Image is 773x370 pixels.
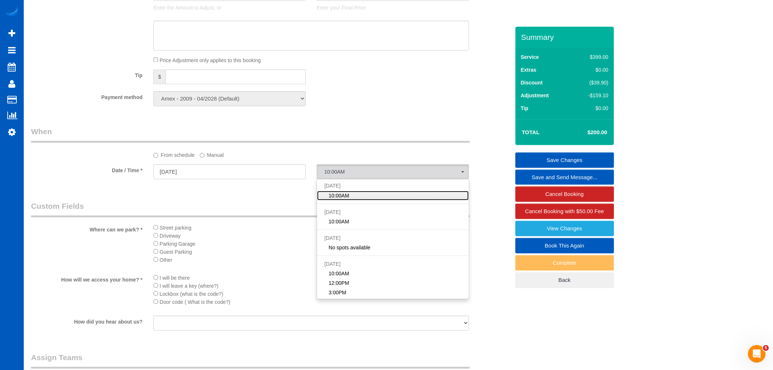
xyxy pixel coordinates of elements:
[521,79,543,86] label: Discount
[26,69,148,79] label: Tip
[153,164,306,179] input: MM/DD/YYYY
[515,238,614,253] a: Book This Again
[515,272,614,288] a: Back
[31,201,470,217] legend: Custom Fields
[160,57,261,63] span: Price Adjustment only applies to this booking
[4,7,19,18] img: Automaid Logo
[26,223,148,233] label: Where can we park? *
[31,352,470,369] legend: Assign Teams
[160,275,190,281] span: I will be there
[324,261,340,267] span: [DATE]
[31,126,470,143] legend: When
[748,345,766,363] iframe: Intercom live chat
[153,153,158,158] input: From schedule
[324,183,340,189] span: [DATE]
[153,69,165,84] span: $
[200,149,224,159] label: Manual
[521,53,539,61] label: Service
[573,79,608,86] div: ($39.90)
[515,204,614,219] a: Cancel Booking with $50.00 Fee
[573,92,608,99] div: -$159.10
[521,66,537,73] label: Extras
[160,283,218,289] span: I will leave a key (where?)
[573,105,608,112] div: $0.00
[26,316,148,325] label: How did you hear about us?
[515,221,614,236] a: View Changes
[160,291,223,297] span: Lockbox (what is the code?)
[329,279,349,287] span: 12:00PM
[515,170,614,185] a: Save and Send Message...
[329,192,349,199] span: 10:00AM
[521,92,549,99] label: Adjustment
[566,129,607,136] h4: $200.00
[521,33,610,41] h3: Summary
[160,299,231,305] span: Door code ( What is the code?)
[160,233,181,239] span: Driveway
[573,53,608,61] div: $399.00
[515,186,614,202] a: Cancel Booking
[329,270,349,277] span: 10:00AM
[26,91,148,101] label: Payment method
[317,164,469,179] button: 10:00AM
[329,218,349,225] span: 10:00AM
[573,66,608,73] div: $0.00
[317,4,469,11] p: Enter your Final Price
[324,169,461,175] span: 10:00AM
[26,273,148,283] label: How will we access your home? *
[521,105,529,112] label: Tip
[160,241,195,247] span: Parking Garage
[525,208,604,214] span: Cancel Booking with $50.00 Fee
[160,225,191,231] span: Street parking
[324,209,340,215] span: [DATE]
[522,129,540,135] strong: Total
[329,289,346,296] span: 3:00PM
[26,164,148,174] label: Date / Time *
[200,153,205,158] input: Manual
[153,149,195,159] label: From schedule
[329,244,370,251] span: No spots available
[153,4,306,11] p: Enter the Amount to Adjust, or
[160,249,192,255] span: Guest Parking
[324,235,340,241] span: [DATE]
[763,345,769,351] span: 5
[160,257,172,263] span: Other
[515,152,614,168] a: Save Changes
